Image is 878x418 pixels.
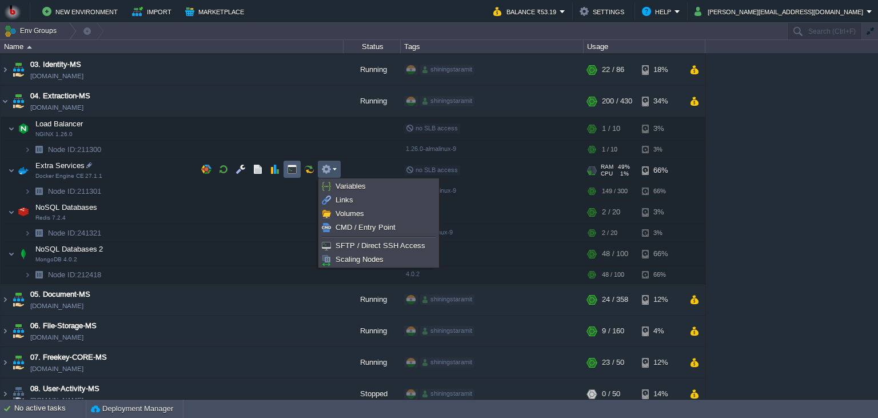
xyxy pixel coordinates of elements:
div: 22 / 86 [602,54,624,85]
span: NoSQL Databases [34,202,99,212]
span: 212418 [47,270,103,280]
img: AMDAwAAAACH5BAEAAAAALAAAAAABAAEAAAICRAEAOw== [8,117,15,140]
span: Node ID: [48,145,77,154]
img: AMDAwAAAACH5BAEAAAAALAAAAAABAAEAAAICRAEAOw== [31,141,47,158]
span: Node ID: [48,187,77,196]
img: AMDAwAAAACH5BAEAAAAALAAAAAABAAEAAAICRAEAOw== [15,159,31,182]
img: AMDAwAAAACH5BAEAAAAALAAAAAABAAEAAAICRAEAOw== [1,86,10,117]
div: 200 / 430 [602,86,632,117]
div: 2 / 20 [602,201,620,224]
a: Node ID:211300 [47,145,103,154]
a: Load BalancerNGINX 1.26.0 [34,120,85,128]
a: NoSQL DatabasesRedis 7.2.4 [34,203,99,212]
a: CMD / Entry Point [320,221,437,234]
span: Scaling Nodes [336,255,384,264]
img: AMDAwAAAACH5BAEAAAAALAAAAAABAAEAAAICRAEAOw== [10,347,26,378]
span: Volumes [336,209,364,218]
img: AMDAwAAAACH5BAEAAAAALAAAAAABAAEAAAICRAEAOw== [10,54,26,85]
button: Help [642,5,675,18]
img: AMDAwAAAACH5BAEAAAAALAAAAAABAAEAAAICRAEAOw== [24,141,31,158]
div: 149 / 300 [602,182,628,200]
img: AMDAwAAAACH5BAEAAAAALAAAAAABAAEAAAICRAEAOw== [31,266,47,284]
div: 4% [642,316,679,347]
img: AMDAwAAAACH5BAEAAAAALAAAAAABAAEAAAICRAEAOw== [1,284,10,315]
div: shiningstaramit [420,326,474,336]
div: Tags [401,40,583,53]
img: AMDAwAAAACH5BAEAAAAALAAAAAABAAEAAAICRAEAOw== [8,242,15,265]
img: AMDAwAAAACH5BAEAAAAALAAAAAABAAEAAAICRAEAOw== [15,117,31,140]
div: 2 / 20 [602,224,617,242]
div: No active tasks [14,400,86,418]
div: 24 / 358 [602,284,628,315]
img: AMDAwAAAACH5BAEAAAAALAAAAAABAAEAAAICRAEAOw== [8,159,15,182]
a: 07. Freekey-CORE-MS [30,352,107,363]
a: Variables [320,180,437,193]
a: [DOMAIN_NAME] [30,332,83,343]
div: shiningstaramit [420,389,474,399]
a: [DOMAIN_NAME] [30,70,83,82]
img: AMDAwAAAACH5BAEAAAAALAAAAAABAAEAAAICRAEAOw== [24,266,31,284]
img: AMDAwAAAACH5BAEAAAAALAAAAAABAAEAAAICRAEAOw== [31,182,47,200]
button: Env Groups [4,23,61,39]
img: AMDAwAAAACH5BAEAAAAALAAAAAABAAEAAAICRAEAOw== [8,201,15,224]
div: 3% [642,117,679,140]
button: Deployment Manager [91,403,173,415]
button: Import [132,5,175,18]
span: CPU [601,170,613,177]
a: [DOMAIN_NAME] [30,363,83,375]
div: 48 / 100 [602,242,628,265]
div: shiningstaramit [420,294,474,305]
span: Docker Engine CE 27.1.1 [35,173,102,180]
span: 08. User-Activity-MS [30,383,99,395]
a: Node ID:212418 [47,270,103,280]
a: SFTP / Direct SSH Access [320,240,437,252]
span: Node ID: [48,229,77,237]
div: 66% [642,182,679,200]
img: AMDAwAAAACH5BAEAAAAALAAAAAABAAEAAAICRAEAOw== [1,316,10,347]
span: 49% [618,164,630,170]
div: 1 / 10 [602,141,617,158]
div: 48 / 100 [602,266,624,284]
a: [DOMAIN_NAME] [30,102,83,113]
button: New Environment [42,5,121,18]
span: NGINX 1.26.0 [35,131,73,138]
span: MongoDB 4.0.2 [35,256,77,263]
div: 0 / 50 [602,379,620,409]
div: shiningstaramit [420,65,474,75]
span: Links [336,196,353,204]
span: 211301 [47,186,103,196]
img: AMDAwAAAACH5BAEAAAAALAAAAAABAAEAAAICRAEAOw== [31,224,47,242]
a: 04. Extraction-MS [30,90,90,102]
div: 66% [642,266,679,284]
div: shiningstaramit [420,357,474,368]
img: AMDAwAAAACH5BAEAAAAALAAAAAABAAEAAAICRAEAOw== [15,242,31,265]
div: shiningstaramit [420,96,474,106]
div: Running [344,347,401,378]
div: 34% [642,86,679,117]
a: 06. File-Storage-MS [30,320,97,332]
img: AMDAwAAAACH5BAEAAAAALAAAAAABAAEAAAICRAEAOw== [24,224,31,242]
img: AMDAwAAAACH5BAEAAAAALAAAAAABAAEAAAICRAEAOw== [24,182,31,200]
span: Node ID: [48,270,77,279]
div: 3% [642,224,679,242]
a: [DOMAIN_NAME] [30,300,83,312]
a: 05. Document-MS [30,289,90,300]
a: Extra ServicesDocker Engine CE 27.1.1 [34,161,86,170]
div: Running [344,284,401,315]
div: 18% [642,54,679,85]
img: AMDAwAAAACH5BAEAAAAALAAAAAABAAEAAAICRAEAOw== [10,284,26,315]
span: CMD / Entry Point [336,223,396,232]
span: 4.0.2 [406,270,420,277]
span: Variables [336,182,366,190]
span: 211300 [47,145,103,154]
span: Extra Services [34,161,86,170]
button: Balance ₹53.19 [493,5,560,18]
div: 23 / 50 [602,347,624,378]
div: Running [344,86,401,117]
a: Node ID:241321 [47,228,103,238]
button: Marketplace [185,5,248,18]
span: RAM [601,164,613,170]
div: 14% [642,379,679,409]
